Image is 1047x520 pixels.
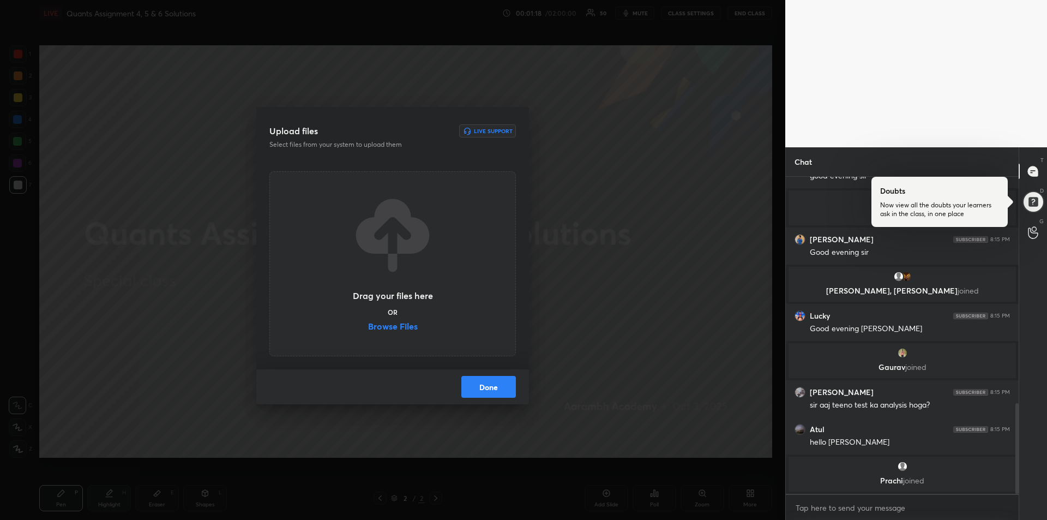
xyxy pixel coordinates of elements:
div: hello [PERSON_NAME] [810,437,1010,448]
div: grid [786,177,1019,494]
h6: Lucky [810,311,830,321]
h6: [PERSON_NAME] [810,235,874,244]
p: Gaurav [795,363,1009,372]
p: D [1040,187,1044,195]
span: joined [905,362,926,372]
h3: Upload files [269,124,318,138]
span: joined [903,475,924,486]
h3: Drag your files here [353,291,433,300]
img: thumbnail.jpg [795,425,805,434]
p: G [1039,217,1044,225]
div: Good evening [PERSON_NAME] [810,324,1010,334]
div: sir aaj teeno test ka analysis hoga? [810,400,1010,411]
img: 4P8fHbbgJtejmAAAAAElFTkSuQmCC [953,426,988,433]
img: 4P8fHbbgJtejmAAAAAElFTkSuQmCC [953,313,988,319]
button: Done [461,376,516,398]
div: 8:15 PM [990,313,1010,319]
img: thumbnail.jpg [795,387,805,397]
p: [PERSON_NAME], [PERSON_NAME] [795,286,1009,295]
img: 4P8fHbbgJtejmAAAAAElFTkSuQmCC [953,389,988,396]
p: Chat [786,147,821,176]
h5: OR [388,309,398,315]
span: joined [958,285,979,296]
img: 4P8fHbbgJtejmAAAAAElFTkSuQmCC [953,236,988,243]
div: 8:15 PM [990,236,1010,243]
p: ADITYA [795,210,1009,219]
h6: [PERSON_NAME] [810,387,874,397]
div: 8:15 PM [990,426,1010,433]
div: Good evening sir [810,247,1010,258]
h6: Live Support [474,128,513,134]
p: Prachi [795,476,1009,485]
p: Select files from your system to upload them [269,140,446,150]
img: default.png [893,271,904,282]
img: thumbnail.jpg [897,348,908,358]
img: thumbnail.jpg [795,235,805,244]
div: 8:15 PM [990,389,1010,396]
p: T [1040,156,1044,164]
img: thumbnail.jpg [901,271,912,282]
h6: Atul [810,425,825,434]
img: default.png [897,461,908,472]
img: thumbnail.jpg [795,311,805,321]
